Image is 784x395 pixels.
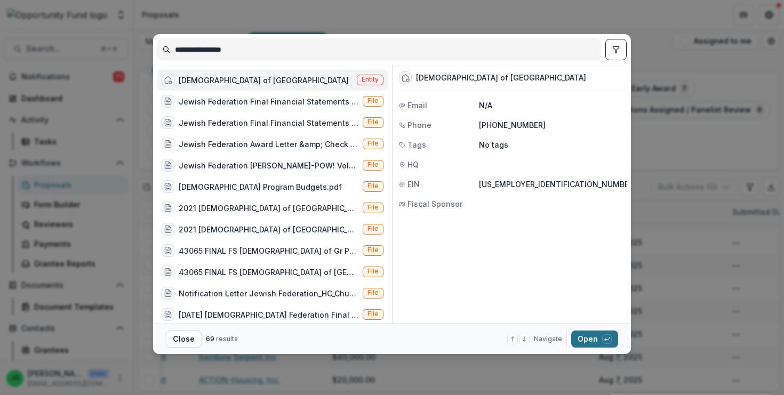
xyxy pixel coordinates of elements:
[179,75,349,86] div: [DEMOGRAPHIC_DATA] of [GEOGRAPHIC_DATA]
[367,118,379,126] span: File
[479,119,625,131] p: [PHONE_NUMBER]
[605,39,627,60] button: toggle filters
[367,204,379,211] span: File
[367,246,379,254] span: File
[179,288,358,299] div: Notification Letter Jewish Federation_HC_Chutz Pow [DATE].pdf
[367,289,379,296] span: File
[367,182,379,190] span: File
[216,335,238,343] span: results
[179,267,358,278] div: 43065 FINAL FS [DEMOGRAPHIC_DATA] of [GEOGRAPHIC_DATA] 063015-14 A.pdf
[416,74,586,83] div: [DEMOGRAPHIC_DATA] of [GEOGRAPHIC_DATA]
[479,139,508,150] p: No tags
[367,225,379,232] span: File
[534,334,562,344] span: Navigate
[571,330,618,348] button: Open
[179,160,358,171] div: Jewish Federation [PERSON_NAME]-POW! Vol3 Budget .pdf
[166,330,202,348] button: Close
[179,139,358,150] div: Jewish Federation Award Letter &amp; Check Copy.pdf
[479,179,636,190] p: [US_EMPLOYER_IDENTIFICATION_NUMBER]
[206,335,214,343] span: 69
[407,198,462,209] span: Fiscal Sponsor
[179,96,358,107] div: Jewish Federation Final Financial Statements 15-16.pdf
[479,100,625,111] p: N/A
[362,76,379,83] span: Entity
[367,97,379,104] span: File
[367,268,379,275] span: File
[407,159,419,170] span: HQ
[407,179,420,190] span: EIN
[367,310,379,318] span: File
[367,161,379,168] span: File
[179,203,358,214] div: 2021 [DEMOGRAPHIC_DATA] of [GEOGRAPHIC_DATA] IE.pdf
[179,224,358,235] div: 2021 [DEMOGRAPHIC_DATA] of [GEOGRAPHIC_DATA] IE.pdf
[407,119,431,131] span: Phone
[407,100,427,111] span: Email
[179,117,358,128] div: Jewish Federation Final Financial Statements 15-16.pdf
[179,181,342,192] div: [DEMOGRAPHIC_DATA] Program Budgets.pdf
[407,139,426,150] span: Tags
[179,309,358,320] div: [DATE] [DEMOGRAPHIC_DATA] Federation Final AFS.pdf
[367,140,379,147] span: File
[179,245,358,256] div: 43065 FINAL FS [DEMOGRAPHIC_DATA] of Gr Pgh 063020-19 A.pdf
